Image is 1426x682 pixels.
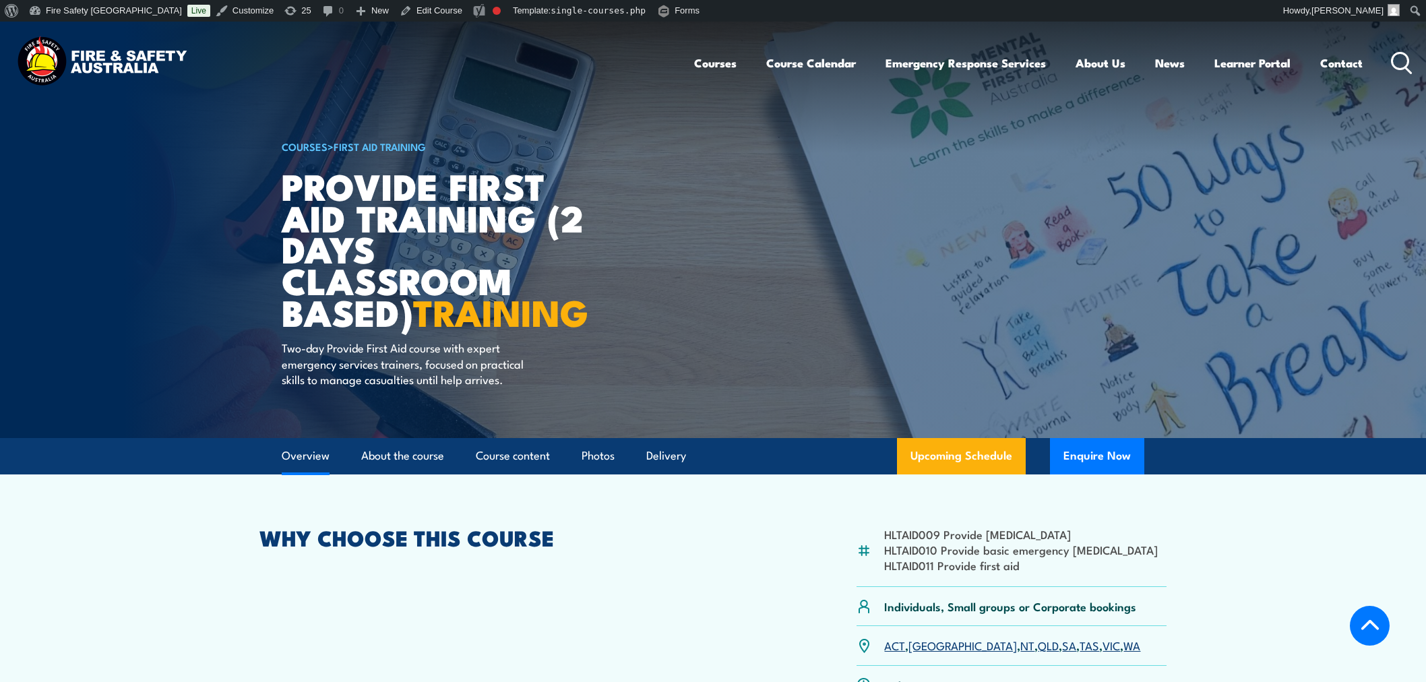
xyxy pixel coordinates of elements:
[361,438,444,474] a: About the course
[282,438,330,474] a: Overview
[884,557,1158,573] li: HLTAID011 Provide first aid
[884,637,905,653] a: ACT
[884,526,1158,542] li: HLTAID009 Provide [MEDICAL_DATA]
[646,438,686,474] a: Delivery
[476,438,550,474] a: Course content
[1320,45,1363,81] a: Contact
[259,528,653,547] h2: WHY CHOOSE THIS COURSE
[884,542,1158,557] li: HLTAID010 Provide basic emergency [MEDICAL_DATA]
[886,45,1046,81] a: Emergency Response Services
[282,170,615,328] h1: Provide First Aid Training (2 days classroom based)
[282,139,328,154] a: COURSES
[884,598,1136,614] p: Individuals, Small groups or Corporate bookings
[897,438,1026,474] a: Upcoming Schedule
[1155,45,1185,81] a: News
[582,438,615,474] a: Photos
[1038,637,1059,653] a: QLD
[908,637,1017,653] a: [GEOGRAPHIC_DATA]
[493,7,501,15] div: Focus keyphrase not set
[1080,637,1099,653] a: TAS
[187,5,210,17] a: Live
[282,340,528,387] p: Two-day Provide First Aid course with expert emergency services trainers, focused on practical sk...
[282,138,615,154] h6: >
[766,45,856,81] a: Course Calendar
[334,139,426,154] a: First Aid Training
[1214,45,1291,81] a: Learner Portal
[413,283,588,339] strong: TRAINING
[884,638,1140,653] p: , , , , , , ,
[694,45,737,81] a: Courses
[1050,438,1144,474] button: Enquire Now
[1020,637,1034,653] a: NT
[551,5,646,15] span: single-courses.php
[1062,637,1076,653] a: SA
[1311,5,1384,15] span: [PERSON_NAME]
[1076,45,1125,81] a: About Us
[1103,637,1120,653] a: VIC
[1123,637,1140,653] a: WA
